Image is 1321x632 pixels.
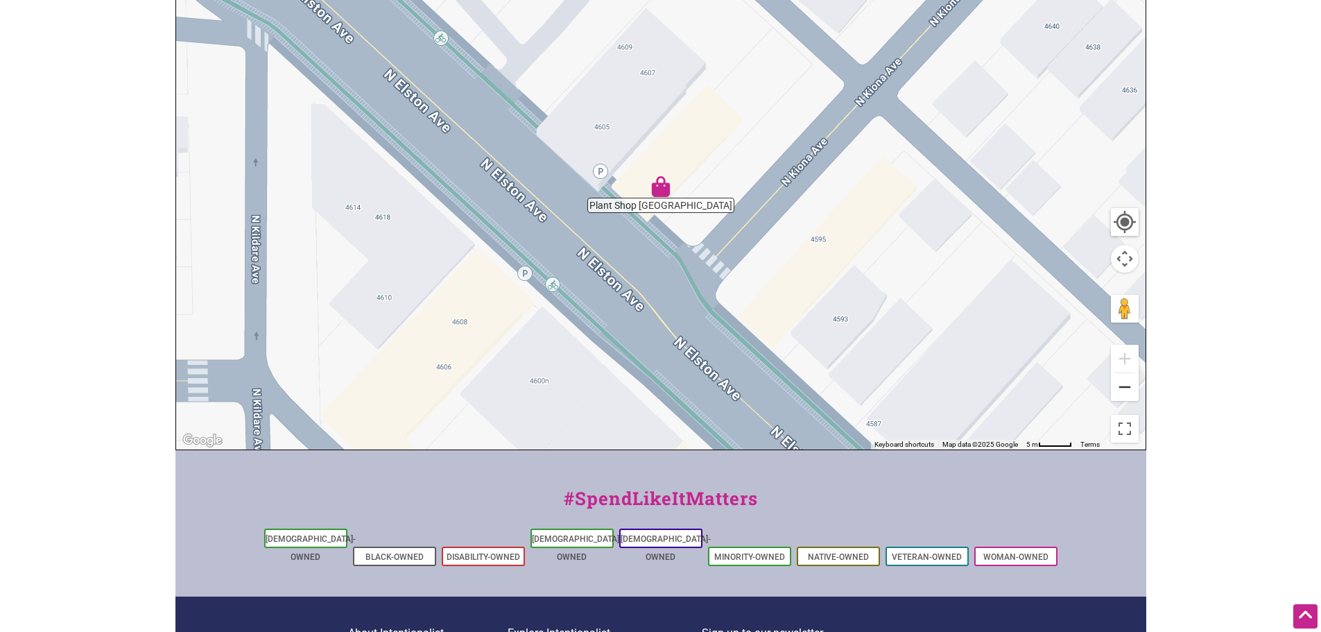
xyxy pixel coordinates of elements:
[1111,295,1139,323] button: Drag Pegman onto the map to open Street View
[621,534,711,562] a: [DEMOGRAPHIC_DATA]-Owned
[983,552,1048,562] a: Woman-Owned
[1110,415,1138,443] button: Toggle fullscreen view
[942,441,1018,448] span: Map data ©2025 Google
[180,432,225,450] a: Open this area in Google Maps (opens a new window)
[1026,441,1038,448] span: 5 m
[365,552,424,562] a: Black-Owned
[447,552,520,562] a: Disability-Owned
[180,432,225,450] img: Google
[714,552,785,562] a: Minority-Owned
[1111,245,1139,273] button: Map camera controls
[1111,208,1139,236] button: Your Location
[1111,345,1139,373] button: Zoom in
[874,440,934,450] button: Keyboard shortcuts
[1293,604,1318,629] div: Scroll Back to Top
[266,534,356,562] a: [DEMOGRAPHIC_DATA]-Owned
[808,552,869,562] a: Native-Owned
[1022,440,1076,450] button: Map Scale: 5 m per 45 pixels
[645,171,677,203] div: Plant Shop Chicago
[1080,441,1100,448] a: Terms (opens in new tab)
[532,534,622,562] a: [DEMOGRAPHIC_DATA]-Owned
[175,485,1146,526] div: #SpendLikeItMatters
[1111,373,1139,401] button: Zoom out
[892,552,962,562] a: Veteran-Owned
